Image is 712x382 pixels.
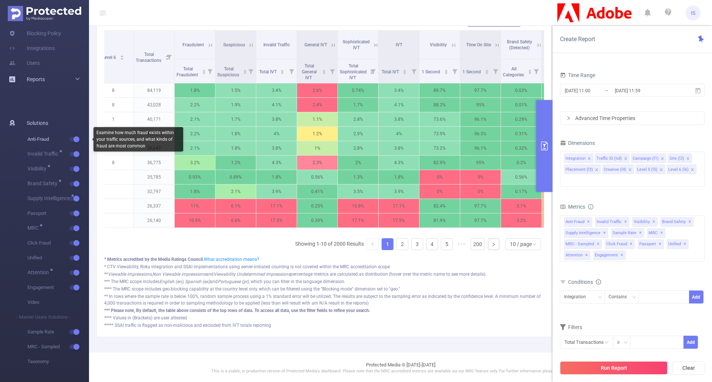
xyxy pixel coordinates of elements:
span: Brand Safety (Detected) [507,39,532,50]
p: 4.3% [379,156,419,170]
li: Level 5 (l5) [636,165,665,174]
li: Traffic ID (tid) [595,153,630,163]
div: Creative (l4) [604,165,626,175]
span: Visibility [430,42,447,47]
p: 82.4% [419,199,460,213]
a: Reports [27,72,45,87]
div: Campaign (l1) [633,154,659,163]
li: 2 [396,238,408,250]
i: icon: close [587,157,591,161]
p: 96.3% [460,127,501,141]
div: 10 / page [510,239,532,250]
p: 3.9% [379,185,419,199]
p: 1.1% [297,112,337,126]
p: 1 [93,127,133,141]
div: Site (l2) [669,154,684,163]
span: Supply Intelligence [564,228,608,238]
span: Create Report [560,36,595,43]
p: 1.3% [338,170,378,184]
span: Attention [564,250,590,260]
li: Next Page [488,238,500,250]
i: Filter menu [449,59,460,83]
p: 95% [460,156,501,170]
span: ✕ [688,217,691,226]
p: 0% [460,170,501,184]
span: MRC - Sampled [27,339,89,354]
div: ≥ [617,336,625,348]
div: Placement (l3) [566,165,593,175]
p: 4.1% [379,98,419,112]
button: Add [683,336,698,349]
p: 1 [93,112,133,126]
p: 0.93% [175,170,215,184]
li: 1 [382,238,393,250]
i: icon: caret-up [322,69,326,71]
span: ✕ [587,217,590,226]
p: 73.6% [419,112,460,126]
p: 81.9% [419,213,460,227]
span: ✕ [620,251,623,260]
p: 2% [338,156,378,170]
p: 3.8% [256,112,297,126]
li: 3 [411,238,423,250]
li: Level 6 (l6) [667,165,696,174]
p: 98.8% [542,213,582,227]
span: ••• [456,238,468,250]
p: 0.01% [501,98,541,112]
a: Integrations [9,41,55,56]
p: 2.2% [175,127,215,141]
p: 1.8% [256,170,297,184]
i: icon: close [624,157,627,161]
p: 0.31% [501,127,541,141]
span: Invalid Traffic [27,151,61,156]
input: Start date [564,86,624,96]
div: Contains [609,291,632,303]
i: Filter menu [490,59,501,83]
p: 1.8% [215,127,256,141]
i: icon: down [532,242,537,247]
p: 2.9% [338,127,378,141]
button: Add [689,290,703,303]
i: icon: caret-up [243,69,247,71]
p: 98.8% [542,199,582,213]
p: 3.1% [501,199,541,213]
div: *** The MRC scope includes and , which you can filter in the language dimension. [104,278,544,285]
p: 3.4% [379,83,419,97]
span: Passport [27,206,89,221]
p: 1.8% [175,185,215,199]
i: Filter menu [531,59,541,83]
span: Level 6 [102,55,117,60]
p: 0.25% [297,199,337,213]
p: 84,119 [134,83,174,97]
div: ** , and percentage metrics are calculated as distribution (hover over the metric name to see mor... [104,271,544,278]
p: 3.5% [338,185,378,199]
div: Sort [322,69,326,73]
p: 88.2% [419,98,460,112]
i: Non Viewable impressions [152,272,206,277]
li: 5 [441,238,453,250]
span: ✕ [630,240,633,249]
i: English (en), Spanish (es) [159,279,210,284]
p: 35,785 [134,170,174,184]
i: icon: caret-down [485,71,489,73]
div: ** In rows where the sample rate is below 100%, random sample process using a 1% standard error w... [104,293,544,306]
i: icon: close [659,168,663,172]
i: Filter menu [245,59,256,83]
p: 0.74% [338,83,378,97]
i: Filter menu [327,59,337,83]
p: 0.2% [501,156,541,170]
span: MRC [647,228,665,238]
div: Sort [280,69,284,73]
span: Anti-Fraud [27,132,89,147]
p: 17.1% [379,199,419,213]
span: Attention [27,270,52,275]
span: Click Fraud [605,239,635,249]
div: Level 5 (l5) [637,165,657,175]
div: Examine how much fraud exists within your traffic sources, and what kinds of fraud are most common [93,127,183,152]
p: 2.4% [297,98,337,112]
div: ***** SSAI traffic is flagged as non-malicious and excluded from IVT totals reporting [104,322,544,329]
div: Sort [202,69,206,73]
i: icon: caret-down [322,71,326,73]
span: ✕ [660,229,663,237]
span: Engagement [27,280,89,295]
